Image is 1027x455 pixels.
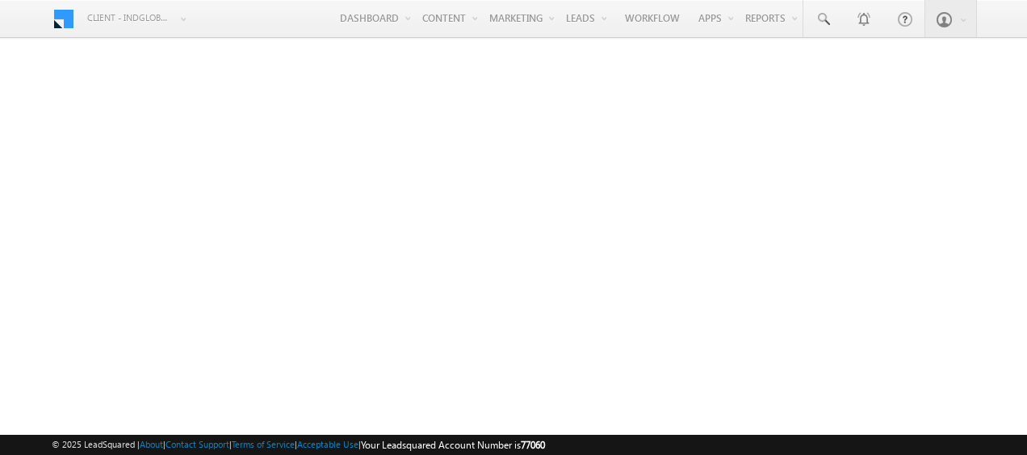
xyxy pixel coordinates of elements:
a: Contact Support [166,439,229,449]
span: Your Leadsquared Account Number is [361,439,545,451]
a: Acceptable Use [297,439,358,449]
span: Client - indglobal1 (77060) [87,10,172,26]
a: Terms of Service [232,439,295,449]
a: About [140,439,163,449]
span: 77060 [521,439,545,451]
span: © 2025 LeadSquared | | | | | [52,437,545,453]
